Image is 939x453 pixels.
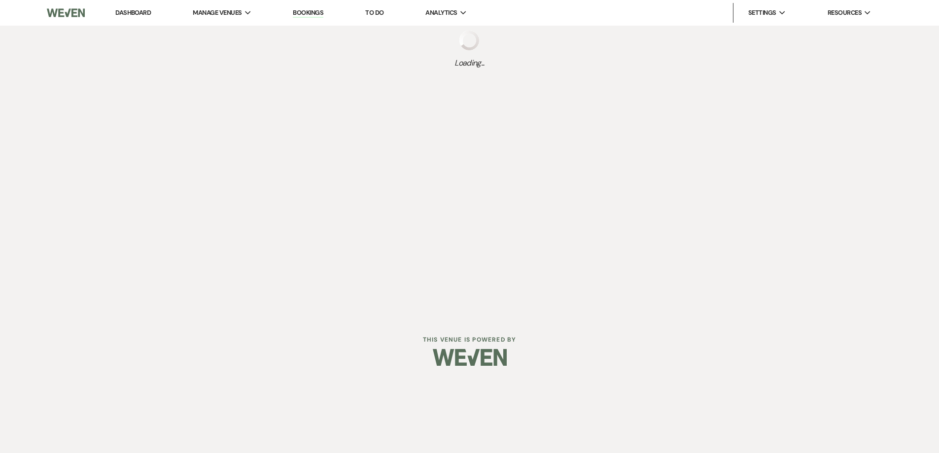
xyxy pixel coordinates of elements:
[47,2,84,23] img: Weven Logo
[454,57,485,69] span: Loading...
[115,8,151,17] a: Dashboard
[425,8,457,18] span: Analytics
[293,8,323,18] a: Bookings
[459,31,479,50] img: loading spinner
[828,8,862,18] span: Resources
[748,8,776,18] span: Settings
[193,8,242,18] span: Manage Venues
[365,8,383,17] a: To Do
[433,340,507,375] img: Weven Logo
